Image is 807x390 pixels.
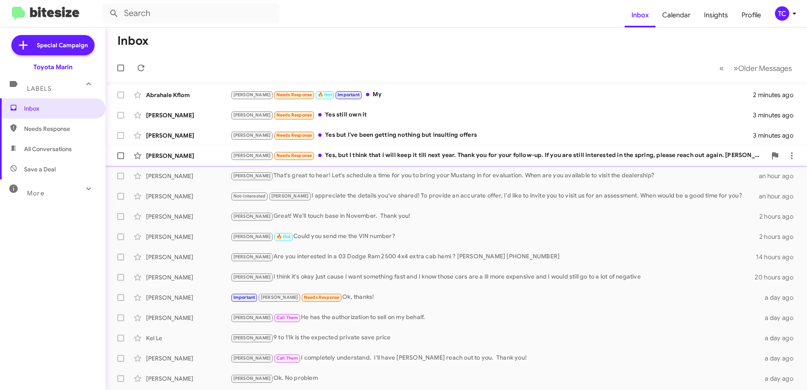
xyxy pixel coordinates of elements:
[233,112,271,118] span: [PERSON_NAME]
[233,335,271,341] span: [PERSON_NAME]
[759,233,800,241] div: 2 hours ago
[24,165,56,173] span: Save a Deal
[276,234,291,239] span: 🔥 Hot
[230,130,753,140] div: Yes but I've been getting nothing but insulting offers
[230,333,760,343] div: 9 to 11k is the expected private save price
[146,293,230,302] div: [PERSON_NAME]
[728,60,797,77] button: Next
[276,315,298,320] span: Call Them
[655,3,697,27] a: Calendar
[760,314,800,322] div: a day ago
[230,171,759,181] div: That's great to hear! Let's schedule a time for you to bring your Mustang in for evaluation. When...
[230,110,753,120] div: Yes still own it
[755,273,800,282] div: 20 hours ago
[230,313,760,322] div: He has the authorization to sell on my behalf.
[233,153,271,158] span: [PERSON_NAME]
[760,293,800,302] div: a day ago
[697,3,735,27] a: Insights
[759,192,800,200] div: an hour ago
[276,112,312,118] span: Needs Response
[233,254,271,260] span: [PERSON_NAME]
[24,104,96,113] span: Inbox
[756,253,800,261] div: 14 hours ago
[146,91,230,99] div: Abrahale Kflom
[233,193,266,199] span: Not-Interested
[146,314,230,322] div: [PERSON_NAME]
[230,292,760,302] div: Ok, thanks!
[37,41,88,49] span: Special Campaign
[230,90,753,100] div: My
[735,3,768,27] a: Profile
[230,211,759,221] div: Great! We'll touch base in November. Thank you!
[261,295,298,300] span: [PERSON_NAME]
[233,274,271,280] span: [PERSON_NAME]
[230,191,759,201] div: I appreciate the details you've shared! To provide an accurate offer, I'd like to invite you to v...
[233,355,271,361] span: [PERSON_NAME]
[146,212,230,221] div: [PERSON_NAME]
[276,153,312,158] span: Needs Response
[24,145,72,153] span: All Conversations
[760,334,800,342] div: a day ago
[734,63,738,73] span: »
[146,233,230,241] div: [PERSON_NAME]
[760,374,800,383] div: a day ago
[625,3,655,27] a: Inbox
[233,295,255,300] span: Important
[146,152,230,160] div: [PERSON_NAME]
[233,92,271,97] span: [PERSON_NAME]
[759,172,800,180] div: an hour ago
[117,34,149,48] h1: Inbox
[318,92,332,97] span: 🔥 Hot
[27,85,51,92] span: Labels
[146,131,230,140] div: [PERSON_NAME]
[102,3,279,24] input: Search
[753,131,800,140] div: 3 minutes ago
[738,64,792,73] span: Older Messages
[276,355,298,361] span: Call Them
[304,295,340,300] span: Needs Response
[276,133,312,138] span: Needs Response
[233,133,271,138] span: [PERSON_NAME]
[271,193,309,199] span: [PERSON_NAME]
[230,353,760,363] div: I completely understand. I'll have [PERSON_NAME] reach out to you. Thank you!
[760,354,800,363] div: a day ago
[146,334,230,342] div: Kel Le
[233,234,271,239] span: [PERSON_NAME]
[146,111,230,119] div: [PERSON_NAME]
[276,92,312,97] span: Needs Response
[11,35,95,55] a: Special Campaign
[233,173,271,179] span: [PERSON_NAME]
[753,91,800,99] div: 2 minutes ago
[719,63,724,73] span: «
[146,253,230,261] div: [PERSON_NAME]
[233,376,271,381] span: [PERSON_NAME]
[768,6,798,21] button: TC
[753,111,800,119] div: 3 minutes ago
[146,172,230,180] div: [PERSON_NAME]
[146,192,230,200] div: [PERSON_NAME]
[338,92,360,97] span: Important
[33,63,73,71] div: Toyota Marin
[233,315,271,320] span: [PERSON_NAME]
[775,6,789,21] div: TC
[230,252,756,262] div: Are you interested in a 03 Dodge Ram 2500 4x4 extra cab hemi ? [PERSON_NAME] [PHONE_NUMBER]
[714,60,729,77] button: Previous
[146,273,230,282] div: [PERSON_NAME]
[230,232,759,241] div: Could you send me the VIN number?
[230,272,755,282] div: I think it's okay just cause I want something fast and I know those cars are a lil more expensive...
[24,125,96,133] span: Needs Response
[146,354,230,363] div: [PERSON_NAME]
[233,214,271,219] span: [PERSON_NAME]
[27,190,44,197] span: More
[759,212,800,221] div: 2 hours ago
[146,374,230,383] div: [PERSON_NAME]
[230,374,760,383] div: Ok. No problem
[715,60,797,77] nav: Page navigation example
[230,151,766,160] div: Yes, but I think that i will keep it till next year. Thank you for your follow-up. If you are sti...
